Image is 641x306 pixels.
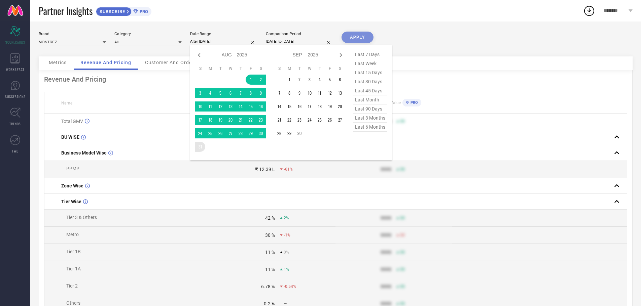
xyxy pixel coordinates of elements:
[195,115,205,125] td: Sun Aug 17 2025
[284,115,294,125] td: Mon Sep 22 2025
[274,128,284,138] td: Sun Sep 28 2025
[400,301,405,306] span: 50
[274,115,284,125] td: Sun Sep 21 2025
[236,128,246,138] td: Thu Aug 28 2025
[284,301,287,306] span: —
[337,51,345,59] div: Next month
[400,267,405,272] span: 50
[325,66,335,71] th: Friday
[66,215,97,220] span: Tier 3 & Others
[284,267,289,272] span: 1%
[225,101,236,112] td: Wed Aug 13 2025
[225,66,236,71] th: Wednesday
[265,215,275,221] div: 42 %
[284,284,296,289] span: -0.54%
[305,101,315,112] td: Wed Sep 17 2025
[138,9,148,14] span: PRO
[66,166,79,171] span: PPMP
[353,123,387,132] span: last 6 months
[381,167,391,172] div: 9999
[215,115,225,125] td: Tue Aug 19 2025
[195,51,203,59] div: Previous month
[294,75,305,85] td: Tue Sep 02 2025
[353,114,387,123] span: last 3 months
[256,128,266,138] td: Sat Aug 30 2025
[39,32,106,36] div: Brand
[274,66,284,71] th: Sunday
[409,100,418,105] span: PRO
[61,150,107,156] span: Business Model Wise
[400,119,405,124] span: 50
[353,104,387,114] span: last 90 days
[114,32,182,36] div: Category
[225,128,236,138] td: Wed Aug 27 2025
[265,250,275,255] div: 11 %
[315,101,325,112] td: Thu Sep 18 2025
[66,232,79,237] span: Metro
[400,233,405,237] span: 50
[246,128,256,138] td: Fri Aug 29 2025
[215,101,225,112] td: Tue Aug 12 2025
[66,249,81,254] span: Tier 1B
[294,66,305,71] th: Tuesday
[325,88,335,98] td: Fri Sep 12 2025
[195,128,205,138] td: Sun Aug 24 2025
[61,101,72,105] span: Name
[294,115,305,125] td: Tue Sep 23 2025
[225,115,236,125] td: Wed Aug 20 2025
[236,66,246,71] th: Thursday
[353,95,387,104] span: last month
[266,38,333,45] input: Select comparison period
[80,60,131,65] span: Revenue And Pricing
[256,75,266,85] td: Sat Aug 02 2025
[246,75,256,85] td: Fri Aug 01 2025
[353,86,387,95] span: last 45 days
[190,32,257,36] div: Date Range
[400,250,405,255] span: 50
[66,266,81,271] span: Tier 1A
[325,101,335,112] td: Fri Sep 19 2025
[96,5,151,16] a: SUBSCRIBEPRO
[284,101,294,112] td: Mon Sep 15 2025
[61,199,81,204] span: Tier Wise
[284,233,290,237] span: -1%
[284,250,289,255] span: 0%
[246,88,256,98] td: Fri Aug 08 2025
[284,216,289,220] span: 2%
[44,75,627,83] div: Revenue And Pricing
[266,32,333,36] div: Comparison Period
[381,267,391,272] div: 9999
[49,60,67,65] span: Metrics
[265,267,275,272] div: 11 %
[145,60,197,65] span: Customer And Orders
[61,183,83,188] span: Zone Wise
[305,66,315,71] th: Wednesday
[305,75,315,85] td: Wed Sep 03 2025
[215,66,225,71] th: Tuesday
[236,88,246,98] td: Thu Aug 07 2025
[66,300,80,306] span: Others
[96,9,127,14] span: SUBSCRIBE
[215,88,225,98] td: Tue Aug 05 2025
[5,40,25,45] span: SCORECARDS
[195,66,205,71] th: Sunday
[246,66,256,71] th: Friday
[274,88,284,98] td: Sun Sep 07 2025
[284,128,294,138] td: Mon Sep 29 2025
[255,167,275,172] div: ₹ 12.39 L
[205,101,215,112] td: Mon Aug 11 2025
[66,283,78,289] span: Tier 2
[5,94,26,99] span: SUGGESTIONS
[205,88,215,98] td: Mon Aug 04 2025
[335,75,345,85] td: Sat Sep 06 2025
[236,101,246,112] td: Thu Aug 14 2025
[39,4,93,18] span: Partner Insights
[256,115,266,125] td: Sat Aug 23 2025
[190,38,257,45] input: Select date range
[61,119,83,124] span: Total GMV
[353,50,387,59] span: last 7 days
[284,66,294,71] th: Monday
[205,128,215,138] td: Mon Aug 25 2025
[294,128,305,138] td: Tue Sep 30 2025
[381,215,391,221] div: 9999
